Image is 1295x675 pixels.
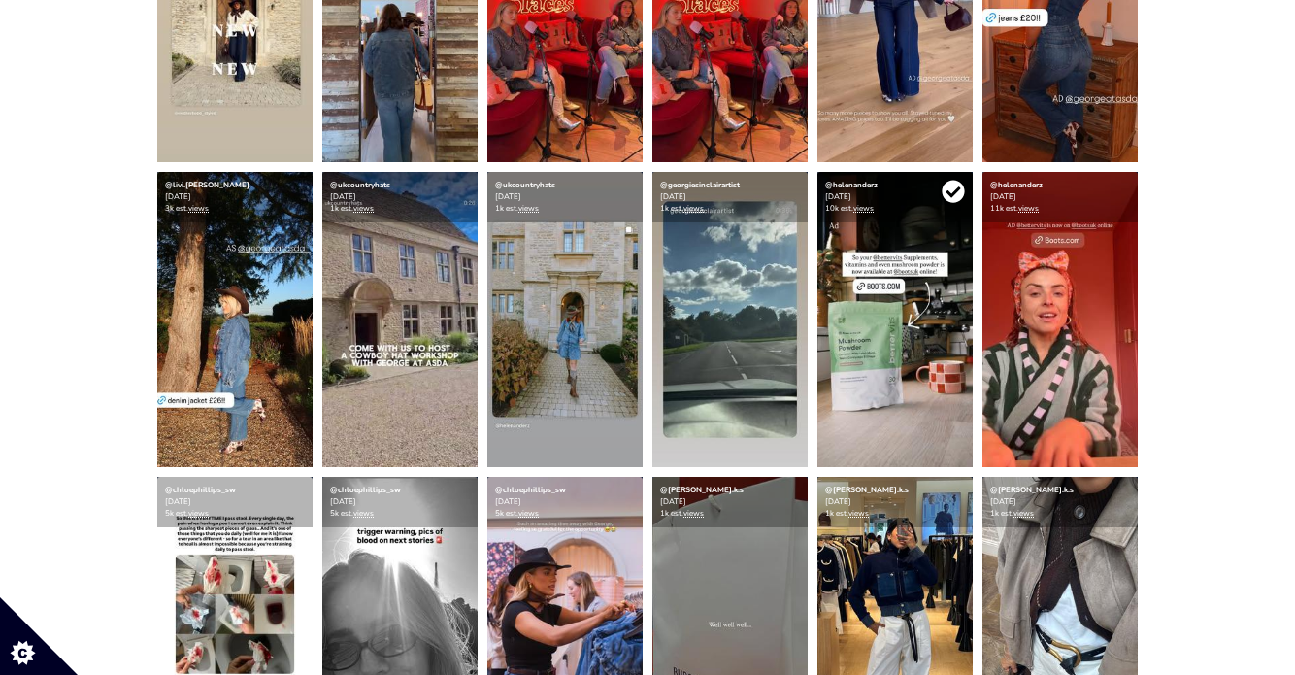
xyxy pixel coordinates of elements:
a: @chloephillips_sw [495,485,566,495]
div: [DATE] 1k est. [652,172,808,222]
a: views [1013,508,1034,519]
a: views [853,203,874,214]
div: [DATE] 11k est. [982,172,1138,222]
div: [DATE] 1k est. [982,477,1138,527]
a: views [518,508,539,519]
a: @helenanderz [990,180,1043,190]
a: @ukcountryhats [495,180,555,190]
a: @[PERSON_NAME].k.s [825,485,909,495]
a: views [518,203,539,214]
a: @helenanderz [825,180,878,190]
a: views [683,203,704,214]
a: @livi.[PERSON_NAME] [165,180,249,190]
div: [DATE] 10k est. [817,172,973,222]
a: @ukcountryhats [330,180,390,190]
div: [DATE] 5k est. [487,477,643,527]
a: views [188,203,209,214]
a: @[PERSON_NAME].k.s [990,485,1074,495]
a: views [353,203,374,214]
div: [DATE] 3k est. [157,172,313,222]
a: @chloephillips_sw [165,485,236,495]
div: [DATE] 5k est. [157,477,313,527]
div: [DATE] 1k est. [652,477,808,527]
a: views [683,508,704,519]
a: @georgiesinclairartist [660,180,740,190]
a: views [1018,203,1039,214]
div: [DATE] 1k est. [322,172,478,222]
div: [DATE] 5k est. [322,477,478,527]
a: @[PERSON_NAME].k.s [660,485,744,495]
a: views [188,508,209,519]
a: @chloephillips_sw [330,485,401,495]
a: views [848,508,869,519]
a: views [353,508,374,519]
div: [DATE] 1k est. [817,477,973,527]
div: [DATE] 1k est. [487,172,643,222]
